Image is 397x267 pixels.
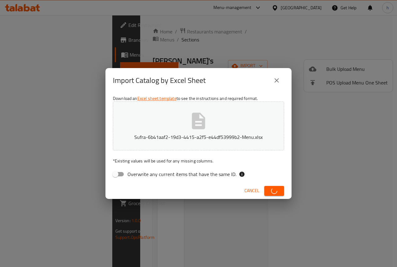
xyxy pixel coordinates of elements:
a: Excel sheet template [137,94,176,102]
div: Download an to see the instructions and required format. [105,93,292,183]
p: Sufra-6b41aaf2-19d3-4415-a2f5-e44df53999b2-Menu.xlsx [123,133,274,141]
span: Cancel [244,187,259,195]
button: Cancel [242,185,262,196]
button: Sufra-6b41aaf2-19d3-4415-a2f5-e44df53999b2-Menu.xlsx [113,101,284,150]
button: close [269,73,284,88]
span: Overwrite any current items that have the same ID. [127,170,236,178]
h2: Import Catalog by Excel Sheet [113,75,206,85]
p: Existing values will be used for any missing columns. [113,158,284,164]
